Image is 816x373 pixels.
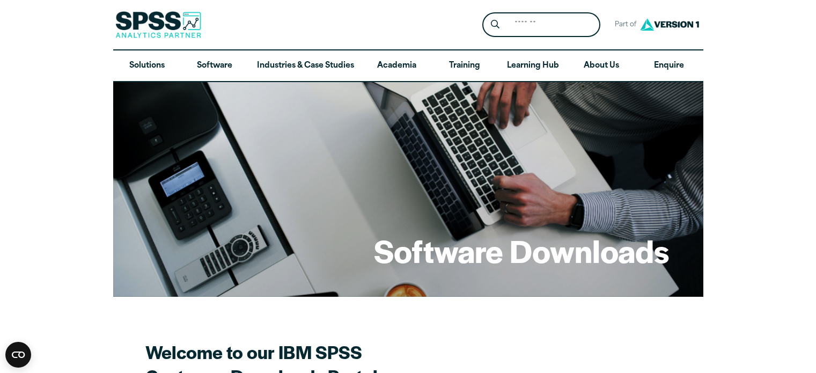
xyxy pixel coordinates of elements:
span: Part of [609,17,637,33]
form: Site Header Search Form [482,12,600,38]
svg: Search magnifying glass icon [491,20,499,29]
a: Academia [363,50,430,82]
a: Learning Hub [498,50,568,82]
h1: Software Downloads [374,230,669,272]
a: Training [430,50,498,82]
a: Enquire [635,50,703,82]
button: Search magnifying glass icon [485,15,505,35]
a: About Us [568,50,635,82]
a: Industries & Case Studies [248,50,363,82]
a: Software [181,50,248,82]
button: Open CMP widget [5,342,31,368]
nav: Desktop version of site main menu [113,50,703,82]
a: Solutions [113,50,181,82]
img: Version1 Logo [637,14,702,34]
img: SPSS Analytics Partner [115,11,201,38]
